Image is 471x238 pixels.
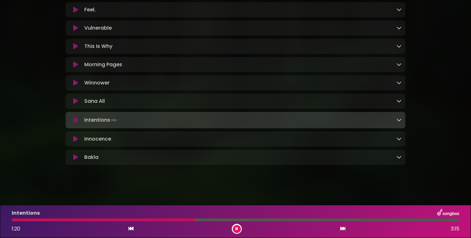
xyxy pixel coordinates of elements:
[84,6,96,14] p: Feel.
[84,79,110,87] p: Winnower
[84,43,112,50] p: This Is Why
[84,61,122,68] p: Morning Pages
[84,154,98,161] p: Bakla
[84,24,112,32] p: Vulnerable
[84,135,111,143] p: Innocence
[110,116,119,125] img: waveform4.gif
[84,116,119,125] p: Intentions
[84,97,105,105] p: Sana All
